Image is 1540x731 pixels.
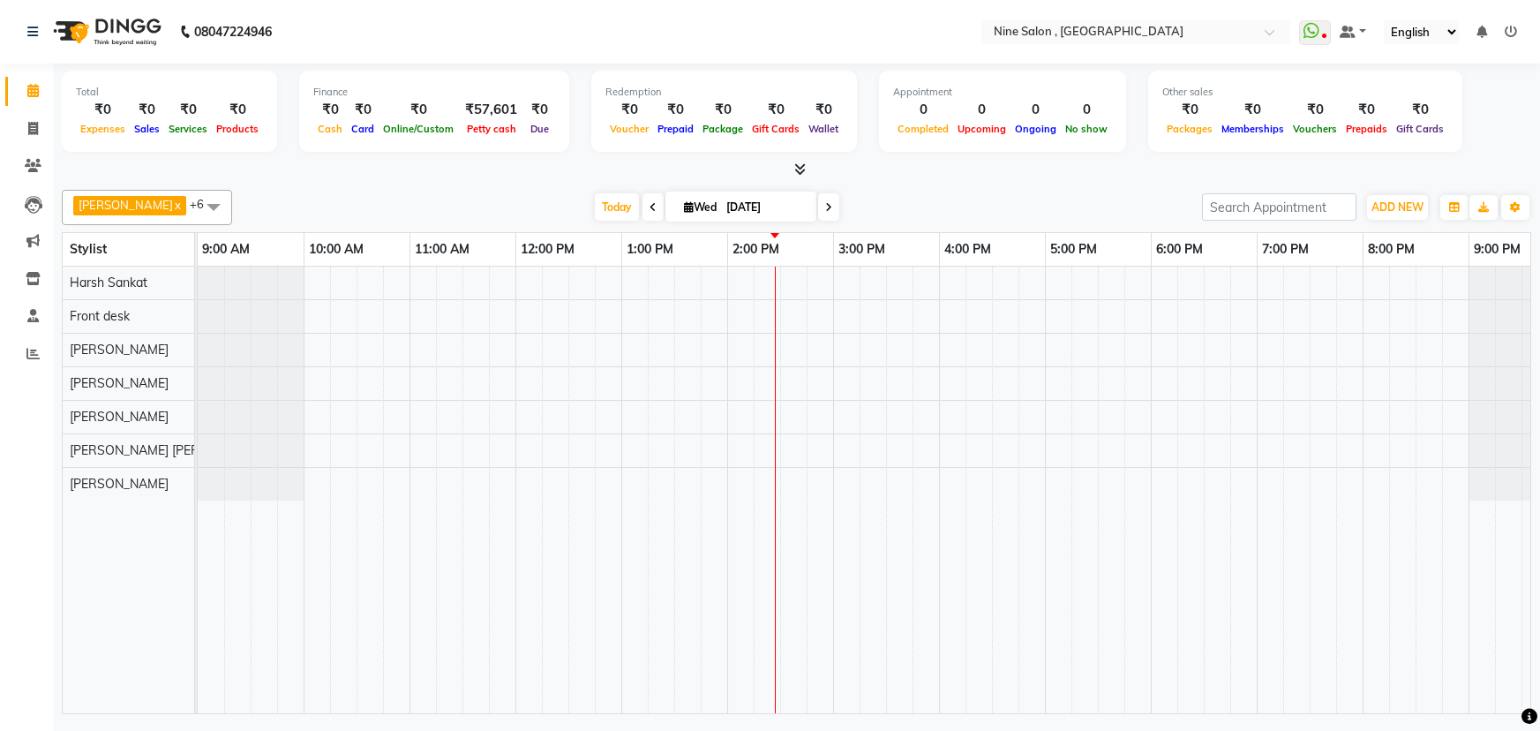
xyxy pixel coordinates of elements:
[622,237,678,262] a: 1:00 PM
[198,237,254,262] a: 9:00 AM
[304,237,368,262] a: 10:00 AM
[605,123,653,135] span: Voucher
[516,237,579,262] a: 12:00 PM
[1202,193,1356,221] input: Search Appointment
[1217,100,1288,120] div: ₹0
[893,123,953,135] span: Completed
[313,85,555,100] div: Finance
[653,100,698,120] div: ₹0
[1162,85,1448,100] div: Other sales
[1371,200,1424,214] span: ADD NEW
[347,123,379,135] span: Card
[1469,237,1525,262] a: 9:00 PM
[940,237,995,262] a: 4:00 PM
[1367,195,1428,220] button: ADD NEW
[893,100,953,120] div: 0
[698,123,747,135] span: Package
[70,241,107,257] span: Stylist
[190,197,217,211] span: +6
[1288,100,1341,120] div: ₹0
[1288,123,1341,135] span: Vouchers
[458,100,524,120] div: ₹57,601
[70,375,169,391] span: [PERSON_NAME]
[1341,123,1392,135] span: Prepaids
[698,100,747,120] div: ₹0
[1162,100,1217,120] div: ₹0
[1010,123,1061,135] span: Ongoing
[1152,237,1207,262] a: 6:00 PM
[653,123,698,135] span: Prepaid
[313,123,347,135] span: Cash
[834,237,890,262] a: 3:00 PM
[1363,237,1419,262] a: 8:00 PM
[76,85,263,100] div: Total
[1010,100,1061,120] div: 0
[70,442,271,458] span: [PERSON_NAME] [PERSON_NAME]
[379,100,458,120] div: ₹0
[379,123,458,135] span: Online/Custom
[526,123,553,135] span: Due
[70,308,130,324] span: Front desk
[605,85,843,100] div: Redemption
[953,123,1010,135] span: Upcoming
[893,85,1112,100] div: Appointment
[164,123,212,135] span: Services
[953,100,1010,120] div: 0
[721,194,809,221] input: 2025-09-03
[1046,237,1101,262] a: 5:00 PM
[804,100,843,120] div: ₹0
[804,123,843,135] span: Wallet
[462,123,521,135] span: Petty cash
[212,100,263,120] div: ₹0
[1392,100,1448,120] div: ₹0
[70,476,169,492] span: [PERSON_NAME]
[1162,123,1217,135] span: Packages
[524,100,555,120] div: ₹0
[1392,123,1448,135] span: Gift Cards
[680,200,721,214] span: Wed
[164,100,212,120] div: ₹0
[313,100,347,120] div: ₹0
[347,100,379,120] div: ₹0
[728,237,784,262] a: 2:00 PM
[1061,100,1112,120] div: 0
[605,100,653,120] div: ₹0
[194,7,272,57] b: 08047224946
[70,342,169,358] span: [PERSON_NAME]
[410,237,474,262] a: 11:00 AM
[747,100,804,120] div: ₹0
[130,123,164,135] span: Sales
[130,100,164,120] div: ₹0
[70,275,147,290] span: Harsh Sankat
[79,198,173,212] span: [PERSON_NAME]
[76,123,130,135] span: Expenses
[747,123,804,135] span: Gift Cards
[45,7,166,57] img: logo
[1341,100,1392,120] div: ₹0
[70,409,169,425] span: [PERSON_NAME]
[212,123,263,135] span: Products
[76,100,130,120] div: ₹0
[173,198,181,212] a: x
[595,193,639,221] span: Today
[1258,237,1313,262] a: 7:00 PM
[1061,123,1112,135] span: No show
[1217,123,1288,135] span: Memberships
